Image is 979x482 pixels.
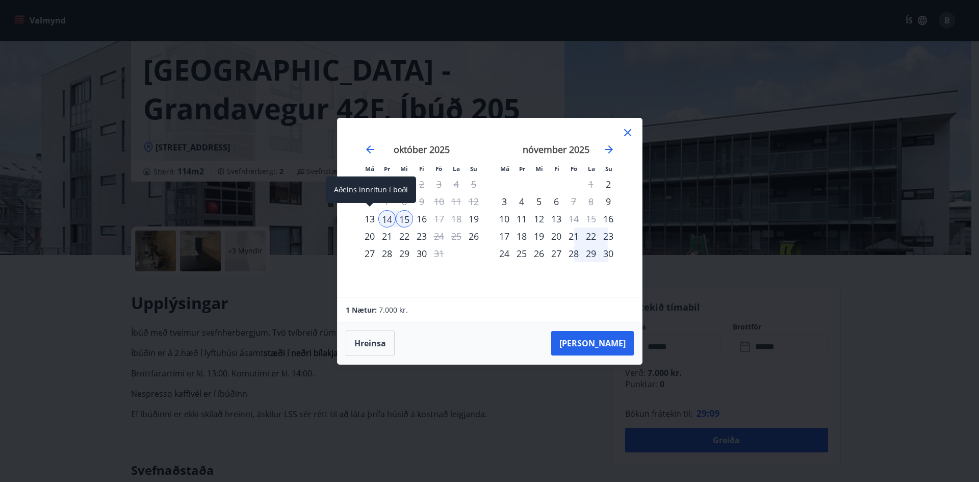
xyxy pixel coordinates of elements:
[548,210,565,227] td: Choose fimmtudagur, 13. nóvember 2025 as your check-in date. It’s available.
[400,165,408,172] small: Mi
[378,210,396,227] td: Selected as start date. þriðjudagur, 14. október 2025
[519,165,525,172] small: Þr
[413,227,430,245] td: Choose fimmtudagur, 23. október 2025 as your check-in date. It’s available.
[565,210,582,227] td: Choose föstudagur, 14. nóvember 2025 as your check-in date. It’s available.
[530,193,548,210] div: 5
[548,210,565,227] div: 13
[603,143,615,156] div: Move forward to switch to the next month.
[430,245,448,262] div: Aðeins útritun í boði
[496,227,513,245] div: 17
[496,193,513,210] div: 3
[430,210,448,227] td: Choose föstudagur, 17. október 2025 as your check-in date. It’s available.
[565,227,582,245] div: 21
[605,165,612,172] small: Su
[600,193,617,210] div: Aðeins innritun í boði
[465,227,482,245] div: Aðeins innritun í boði
[600,175,617,193] div: Aðeins innritun í boði
[513,210,530,227] div: 11
[530,193,548,210] td: Choose miðvikudagur, 5. nóvember 2025 as your check-in date. It’s available.
[600,227,617,245] td: Choose sunnudagur, 23. nóvember 2025 as your check-in date. It’s available.
[448,210,465,227] td: Not available. laugardagur, 18. október 2025
[448,193,465,210] td: Not available. laugardagur, 11. október 2025
[465,175,482,193] td: Not available. sunnudagur, 5. október 2025
[396,227,413,245] div: 22
[513,245,530,262] td: Choose þriðjudagur, 25. nóvember 2025 as your check-in date. It’s available.
[600,227,617,245] div: 23
[496,227,513,245] td: Choose mánudagur, 17. nóvember 2025 as your check-in date. It’s available.
[600,245,617,262] td: Choose sunnudagur, 30. nóvember 2025 as your check-in date. It’s available.
[396,245,413,262] td: Choose miðvikudagur, 29. október 2025 as your check-in date. It’s available.
[565,210,582,227] div: Aðeins útritun í boði
[361,245,378,262] td: Choose mánudagur, 27. október 2025 as your check-in date. It’s available.
[413,245,430,262] td: Choose fimmtudagur, 30. október 2025 as your check-in date. It’s available.
[394,143,450,156] strong: október 2025
[365,165,374,172] small: Má
[326,176,416,203] div: Aðeins innritun í boði
[548,193,565,210] td: Choose fimmtudagur, 6. nóvember 2025 as your check-in date. It’s available.
[535,165,543,172] small: Mi
[548,227,565,245] div: 20
[600,210,617,227] td: Choose sunnudagur, 16. nóvember 2025 as your check-in date. It’s available.
[582,245,600,262] td: Choose laugardagur, 29. nóvember 2025 as your check-in date. It’s available.
[453,165,460,172] small: La
[384,165,390,172] small: Þr
[413,227,430,245] div: 23
[600,210,617,227] div: Aðeins innritun í boði
[396,245,413,262] div: 29
[582,227,600,245] td: Choose laugardagur, 22. nóvember 2025 as your check-in date. It’s available.
[513,227,530,245] td: Choose þriðjudagur, 18. nóvember 2025 as your check-in date. It’s available.
[361,210,378,227] div: Aðeins innritun í boði
[530,245,548,262] div: 26
[582,193,600,210] td: Not available. laugardagur, 8. nóvember 2025
[465,193,482,210] td: Not available. sunnudagur, 12. október 2025
[430,245,448,262] td: Choose föstudagur, 31. október 2025 as your check-in date. It’s available.
[496,210,513,227] div: 10
[513,210,530,227] td: Choose þriðjudagur, 11. nóvember 2025 as your check-in date. It’s available.
[430,175,448,193] td: Not available. föstudagur, 3. október 2025
[361,245,378,262] div: 27
[396,227,413,245] td: Choose miðvikudagur, 22. október 2025 as your check-in date. It’s available.
[548,193,565,210] div: 6
[396,210,413,227] td: Selected as end date. miðvikudagur, 15. október 2025
[430,210,448,227] div: Aðeins útritun í boði
[364,143,376,156] div: Move backward to switch to the previous month.
[470,165,477,172] small: Su
[496,245,513,262] div: 24
[419,165,424,172] small: Fi
[565,193,582,210] div: Aðeins útritun í boði
[361,210,378,227] td: Choose mánudagur, 13. október 2025 as your check-in date. It’s available.
[378,210,396,227] div: 14
[435,165,442,172] small: Fö
[548,245,565,262] div: 27
[496,193,513,210] td: Choose mánudagur, 3. nóvember 2025 as your check-in date. It’s available.
[530,227,548,245] div: 19
[582,227,600,245] div: 22
[530,245,548,262] td: Choose miðvikudagur, 26. nóvember 2025 as your check-in date. It’s available.
[551,331,634,356] button: [PERSON_NAME]
[565,245,582,262] td: Choose föstudagur, 28. nóvember 2025 as your check-in date. It’s available.
[346,305,377,315] span: 1 Nætur:
[496,245,513,262] td: Choose mánudagur, 24. nóvember 2025 as your check-in date. It’s available.
[465,210,482,227] div: Aðeins innritun í boði
[588,165,595,172] small: La
[530,210,548,227] div: 12
[413,193,430,210] td: Not available. fimmtudagur, 9. október 2025
[413,210,430,227] div: 16
[430,193,448,210] td: Not available. föstudagur, 10. október 2025
[430,227,448,245] div: Aðeins útritun í boði
[513,193,530,210] td: Choose þriðjudagur, 4. nóvember 2025 as your check-in date. It’s available.
[465,227,482,245] td: Choose sunnudagur, 26. október 2025 as your check-in date. It’s available.
[554,165,559,172] small: Fi
[413,245,430,262] div: 30
[513,245,530,262] div: 25
[523,143,589,156] strong: nóvember 2025
[530,210,548,227] td: Choose miðvikudagur, 12. nóvember 2025 as your check-in date. It’s available.
[600,245,617,262] div: 30
[396,210,413,227] div: 15
[350,131,630,285] div: Calendar
[513,227,530,245] div: 18
[571,165,577,172] small: Fö
[346,331,395,356] button: Hreinsa
[548,245,565,262] td: Choose fimmtudagur, 27. nóvember 2025 as your check-in date. It’s available.
[378,245,396,262] div: 28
